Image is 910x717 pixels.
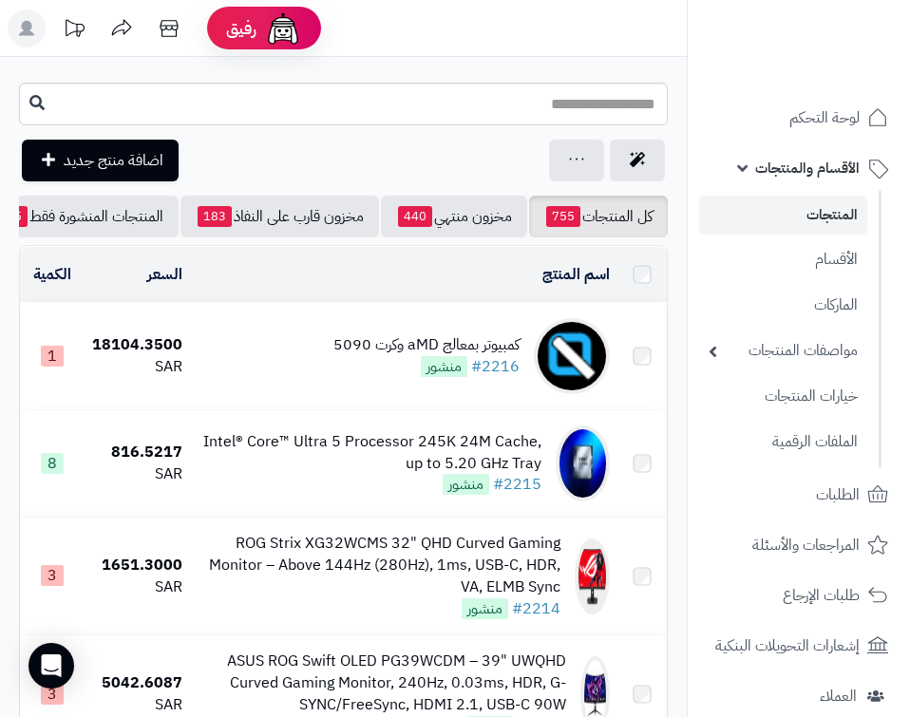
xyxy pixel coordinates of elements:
[699,573,899,618] a: طلبات الإرجاع
[783,582,860,609] span: طلبات الإرجاع
[699,239,867,280] a: الأقسام
[92,694,182,716] div: SAR
[529,196,668,237] a: كل المنتجات755
[381,196,527,237] a: مخزون منتهي440
[64,149,163,172] span: اضافة منتج جديد
[699,422,867,462] a: الملفات الرقمية
[50,9,98,52] a: تحديثات المنصة
[820,683,857,709] span: العملاء
[715,632,860,659] span: إشعارات التحويلات البنكية
[421,356,467,377] span: منشور
[699,376,867,417] a: خيارات المنتجات
[398,206,432,227] span: 440
[699,285,867,326] a: الماركات
[699,95,899,141] a: لوحة التحكم
[92,555,182,576] div: 1651.3000
[443,474,489,495] span: منشور
[92,672,182,694] div: 5042.6087
[699,330,867,371] a: مواصفات المنتجات
[180,196,379,237] a: مخزون قارب على النفاذ183
[816,481,860,508] span: الطلبات
[542,263,610,286] a: اسم المنتج
[755,155,860,181] span: الأقسام والمنتجات
[471,355,520,378] a: #2216
[92,356,182,378] div: SAR
[699,522,899,568] a: المراجعات والأسئلة
[41,565,64,586] span: 3
[575,538,610,614] img: ROG Strix XG32WCMS 32" QHD Curved Gaming Monitor – Above 144Hz (280Hz), 1ms, USB-C, HDR, VA, ELMB...
[198,533,560,598] div: ROG Strix XG32WCMS 32" QHD Curved Gaming Monitor – Above 144Hz (280Hz), 1ms, USB-C, HDR, VA, ELMB...
[556,425,611,501] img: Intel® Core™ Ultra 5 Processor 245K 24M Cache, up to 5.20 GHz Tray
[781,34,892,74] img: logo-2.png
[534,318,610,394] img: كمبيوتر بمعالج aMD وكرت 5090
[92,442,182,463] div: 816.5217
[699,196,867,235] a: المنتجات
[512,597,560,620] a: #2214
[789,104,860,131] span: لوحة التحكم
[41,346,64,367] span: 1
[198,431,541,475] div: Intel® Core™ Ultra 5 Processor 245K 24M Cache, up to 5.20 GHz Tray
[333,334,520,356] div: كمبيوتر بمعالج aMD وكرت 5090
[699,472,899,518] a: الطلبات
[92,463,182,485] div: SAR
[264,9,302,47] img: ai-face.png
[699,623,899,669] a: إشعارات التحويلات البنكية
[41,684,64,705] span: 3
[22,140,179,181] a: اضافة منتج جديد
[41,453,64,474] span: 8
[462,598,508,619] span: منشور
[92,576,182,598] div: SAR
[226,17,256,40] span: رفيق
[147,263,182,286] a: السعر
[198,651,566,716] div: ASUS ROG Swift OLED PG39WCDM – 39" UWQHD Curved Gaming Monitor, 240Hz, 0.03ms, HDR, G-SYNC/FreeSy...
[92,334,182,356] div: 18104.3500
[198,206,232,227] span: 183
[546,206,580,227] span: 755
[28,643,74,689] div: Open Intercom Messenger
[493,473,541,496] a: #2215
[33,263,71,286] a: الكمية
[752,532,860,558] span: المراجعات والأسئلة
